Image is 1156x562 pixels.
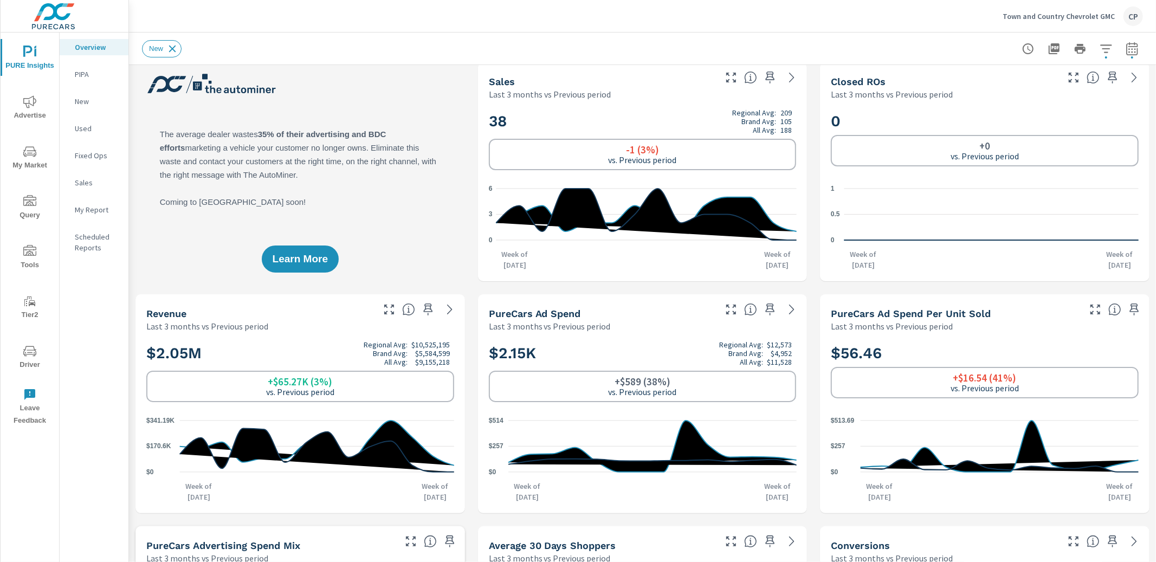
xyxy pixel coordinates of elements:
[741,117,776,126] p: Brand Avg:
[441,301,458,318] a: See more details in report
[146,320,268,333] p: Last 3 months vs Previous period
[761,301,779,318] span: Save this to your personalized report
[373,349,408,358] p: Brand Avg:
[1065,533,1082,550] button: Make Fullscreen
[1123,7,1143,26] div: CP
[722,69,740,86] button: Make Fullscreen
[1108,303,1121,316] span: Average cost of advertising per each vehicle sold at the dealer over the selected date range. The...
[844,249,882,270] p: Week of [DATE]
[831,417,855,424] text: $513.69
[402,533,419,550] button: Make Fullscreen
[411,340,450,349] p: $10,525,195
[753,126,776,134] p: All Avg:
[4,46,56,72] span: PURE Insights
[1043,38,1065,60] button: "Export Report to PDF"
[831,308,991,319] h5: PureCars Ad Spend Per Unit Sold
[722,301,740,318] button: Make Fullscreen
[4,295,56,321] span: Tier2
[951,151,1019,161] p: vs. Previous period
[783,533,800,550] a: See more details in report
[415,358,450,366] p: $9,155,218
[831,442,845,450] text: $257
[60,202,128,218] div: My Report
[266,387,334,397] p: vs. Previous period
[419,301,437,318] span: Save this to your personalized report
[75,96,120,107] p: New
[740,358,763,366] p: All Avg:
[489,442,503,450] text: $257
[489,108,797,134] h2: 38
[4,145,56,172] span: My Market
[4,95,56,122] span: Advertise
[783,69,800,86] a: See more details in report
[489,236,493,244] text: 0
[146,540,300,551] h5: PureCars Advertising Spend Mix
[732,108,776,117] p: Regional Avg:
[744,303,757,316] span: Total cost of media for all PureCars channels for the selected dealership group over the selected...
[489,185,493,192] text: 6
[489,320,611,333] p: Last 3 months vs Previous period
[951,383,1019,393] p: vs. Previous period
[75,150,120,161] p: Fixed Ops
[146,340,454,366] h2: $2.05M
[1101,249,1139,270] p: Week of [DATE]
[146,468,154,476] text: $0
[1069,38,1091,60] button: Print Report
[146,443,171,450] text: $170.6K
[831,236,835,244] text: 0
[75,204,120,215] p: My Report
[60,229,128,256] div: Scheduled Reports
[831,185,835,192] text: 1
[626,144,659,155] h6: -1 (3%)
[831,88,953,101] p: Last 3 months vs Previous period
[75,42,120,53] p: Overview
[415,349,450,358] p: $5,584,599
[1104,69,1121,86] span: Save this to your personalized report
[273,254,328,264] span: Learn More
[608,155,676,165] p: vs. Previous period
[719,340,763,349] p: Regional Avg:
[364,340,408,349] p: Regional Avg:
[4,388,56,427] span: Leave Feedback
[1095,38,1117,60] button: Apply Filters
[771,349,792,358] p: $4,952
[60,175,128,191] div: Sales
[75,69,120,80] p: PIPA
[831,540,890,551] h5: Conversions
[4,195,56,222] span: Query
[268,376,332,387] h6: +$65.27K (3%)
[489,417,503,424] text: $514
[262,246,339,273] button: Learn More
[1101,481,1139,502] p: Week of [DATE]
[722,533,740,550] button: Make Fullscreen
[416,481,454,502] p: Week of [DATE]
[861,481,899,502] p: Week of [DATE]
[489,540,616,551] h5: Average 30 Days Shoppers
[180,481,218,502] p: Week of [DATE]
[489,308,581,319] h5: PureCars Ad Spend
[953,372,1017,383] h6: +$16.54 (41%)
[75,231,120,253] p: Scheduled Reports
[831,344,1139,363] h2: $56.46
[831,112,1139,131] h2: 0
[1,33,59,431] div: nav menu
[1104,533,1121,550] span: Save this to your personalized report
[1126,69,1143,86] a: See more details in report
[615,376,670,387] h6: +$589 (38%)
[780,126,792,134] p: 188
[60,93,128,109] div: New
[780,117,792,126] p: 105
[831,211,840,218] text: 0.5
[60,120,128,137] div: Used
[402,303,415,316] span: Total sales revenue over the selected date range. [Source: This data is sourced from the dealer’s...
[4,345,56,371] span: Driver
[146,417,175,424] text: $341.19K
[767,358,792,366] p: $11,528
[831,320,953,333] p: Last 3 months vs Previous period
[1126,533,1143,550] a: See more details in report
[767,340,792,349] p: $12,573
[1087,301,1104,318] button: Make Fullscreen
[380,301,398,318] button: Make Fullscreen
[783,301,800,318] a: See more details in report
[1087,535,1100,548] span: The number of dealer-specified goals completed by a visitor. [Source: This data is provided by th...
